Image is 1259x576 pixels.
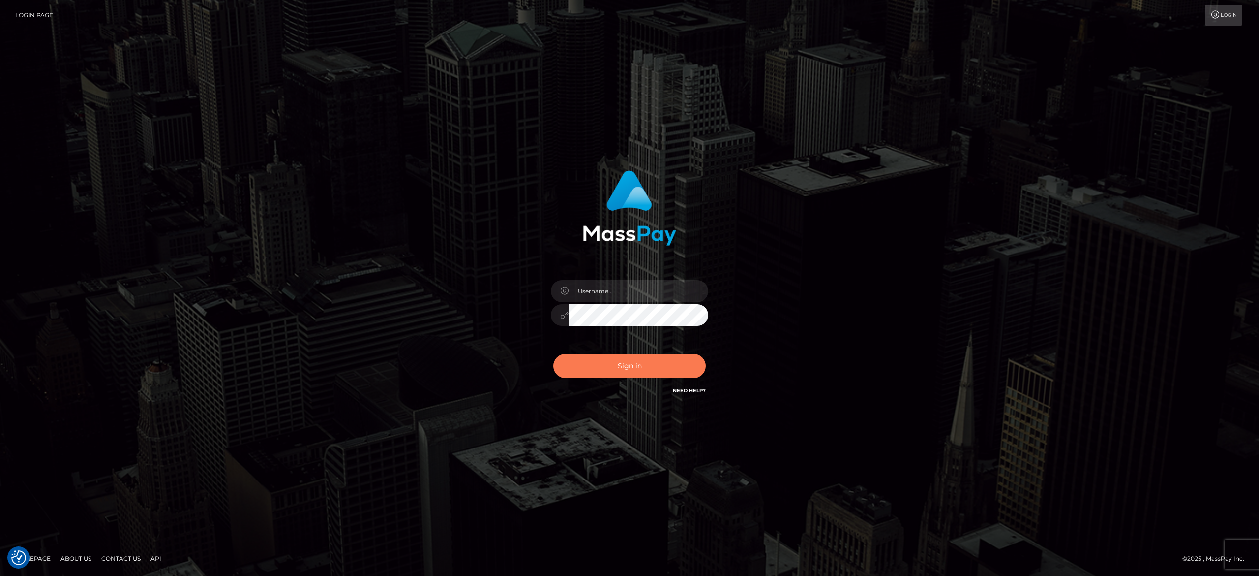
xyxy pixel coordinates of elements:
a: API [147,551,165,566]
a: About Us [57,551,95,566]
img: Revisit consent button [11,550,26,565]
a: Need Help? [673,387,706,394]
img: MassPay Login [583,170,676,246]
a: Homepage [11,551,55,566]
button: Consent Preferences [11,550,26,565]
div: © 2025 , MassPay Inc. [1182,553,1252,564]
a: Contact Us [97,551,145,566]
a: Login Page [15,5,53,26]
input: Username... [569,280,708,302]
button: Sign in [553,354,706,378]
a: Login [1205,5,1242,26]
